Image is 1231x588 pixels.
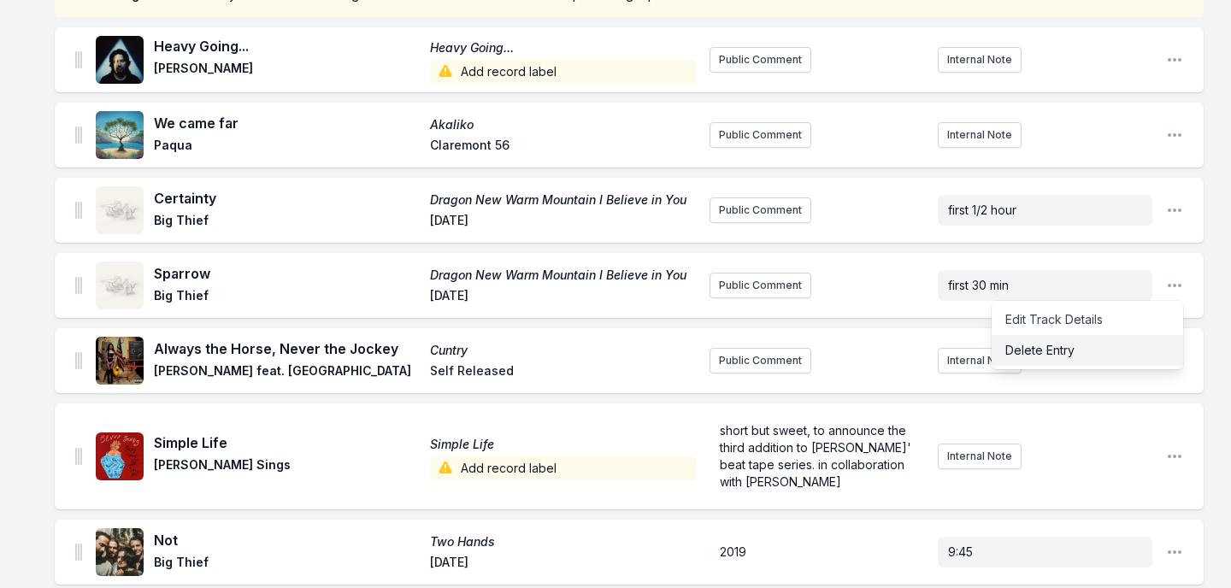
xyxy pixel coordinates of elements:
button: Edit Track Details [992,304,1183,335]
img: Drag Handle [75,352,82,369]
span: Certainty [154,188,420,209]
button: Public Comment [710,273,811,298]
div: Open playlist item options [992,301,1183,369]
button: Open playlist item options [1166,51,1183,68]
span: Dragon New Warm Mountain I Believe in You [430,267,696,284]
button: Public Comment [710,47,811,73]
img: Drag Handle [75,126,82,144]
button: Internal Note [938,444,1022,469]
span: Not [154,530,420,550]
img: Drag Handle [75,202,82,219]
span: [PERSON_NAME] Sings [154,456,420,480]
button: Open playlist item options [1166,126,1183,144]
span: [PERSON_NAME] [154,60,420,84]
span: Big Thief [154,554,420,574]
span: [DATE] [430,287,696,308]
button: Delete Entry [992,335,1183,366]
img: Two Hands [96,528,144,576]
button: Internal Note [938,47,1022,73]
span: Simple Life [430,436,696,453]
span: first 30 min [948,278,1009,292]
span: short but sweet, to announce the third addition to [PERSON_NAME]' beat tape series. in collaborat... [720,423,915,489]
button: Open playlist item options [1166,202,1183,219]
img: Akaliko [96,111,144,159]
span: Heavy Going... [154,36,420,56]
span: 2019 [720,544,746,559]
span: Always the Horse, Never the Jockey [154,338,420,359]
button: Open playlist item options [1166,277,1183,294]
img: Drag Handle [75,277,82,294]
img: Dragon New Warm Mountain I Believe in You [96,186,144,234]
img: Drag Handle [75,51,82,68]
button: Public Comment [710,197,811,223]
span: Add record label [430,456,696,480]
button: Open playlist item options [1166,544,1183,561]
span: Add record label [430,60,696,84]
img: Drag Handle [75,544,82,561]
span: Cuntry [430,342,696,359]
span: Paqua [154,137,420,157]
span: Claremont 56 [430,137,696,157]
img: Dragon New Warm Mountain I Believe in You [96,262,144,309]
img: Simple Life [96,432,144,480]
span: Heavy Going... [430,39,696,56]
span: 9:45 [948,544,973,559]
button: Open playlist item options [1166,448,1183,465]
span: Big Thief [154,212,420,232]
span: Simple Life [154,432,420,453]
img: Heavy Going... [96,36,144,84]
span: We came far [154,113,420,133]
img: Cuntry [96,337,144,385]
span: [DATE] [430,212,696,232]
span: Dragon New Warm Mountain I Believe in You [430,191,696,209]
span: Akaliko [430,116,696,133]
span: [PERSON_NAME] feat. [GEOGRAPHIC_DATA] [154,362,420,383]
span: first 1/2 hour [948,203,1016,217]
button: Public Comment [710,348,811,373]
button: Public Comment [710,122,811,148]
button: Internal Note [938,348,1022,373]
span: Big Thief [154,287,420,308]
span: Two Hands [430,533,696,550]
span: Self Released [430,362,696,383]
span: Sparrow [154,263,420,284]
button: Internal Note [938,122,1022,148]
span: [DATE] [430,554,696,574]
img: Drag Handle [75,448,82,465]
